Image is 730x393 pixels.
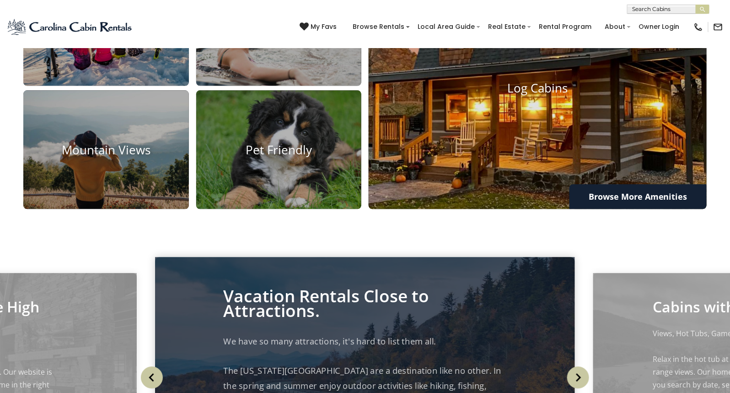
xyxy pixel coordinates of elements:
[483,20,530,34] a: Real Estate
[534,20,596,34] a: Rental Program
[369,81,707,95] h4: Log Cabins
[224,289,507,318] p: Vacation Rentals Close to Attractions.
[567,366,589,388] img: arrow
[569,184,707,209] a: Browse More Amenities
[348,20,409,34] a: Browse Rentals
[713,22,723,32] img: mail-regular-black.png
[413,20,479,34] a: Local Area Guide
[600,20,630,34] a: About
[141,366,163,388] img: arrow
[634,20,684,34] a: Owner Login
[693,22,703,32] img: phone-regular-black.png
[23,142,189,157] h4: Mountain Views
[311,22,337,32] span: My Favs
[300,22,339,32] a: My Favs
[196,142,362,157] h4: Pet Friendly
[196,90,362,209] a: Pet Friendly
[7,18,134,36] img: Blue-2.png
[23,90,189,209] a: Mountain Views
